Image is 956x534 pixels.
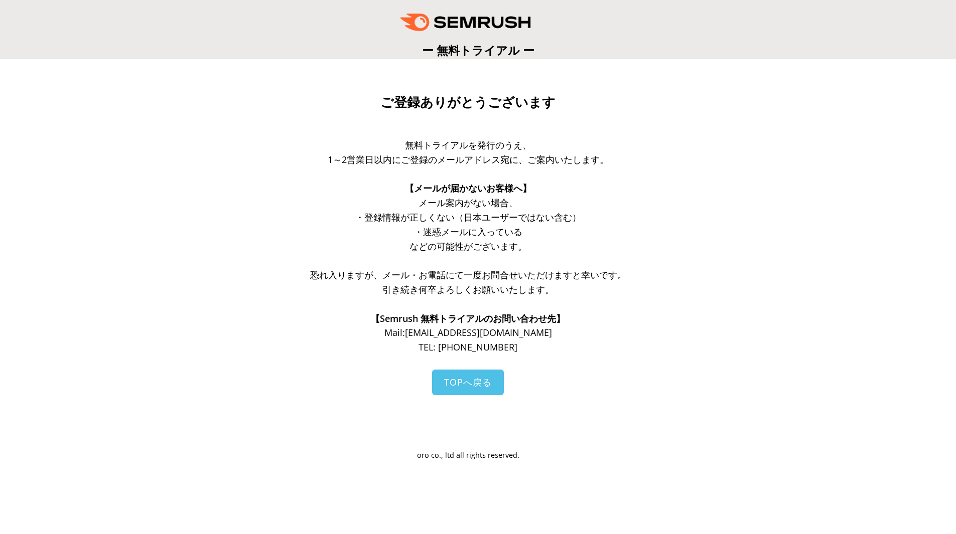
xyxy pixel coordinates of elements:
[405,139,531,151] span: 無料トライアルを発行のうえ、
[414,226,522,238] span: ・迷惑メールに入っている
[384,326,552,338] span: Mail: [EMAIL_ADDRESS][DOMAIN_NAME]
[310,269,626,281] span: 恐れ入りますが、メール・お電話にて一度お問合せいただけますと幸いです。
[380,95,556,110] span: ご登録ありがとうございます
[328,153,609,165] span: 1～2営業日以内にご登録のメールアドレス宛に、ご案内いたします。
[409,240,527,252] span: などの可能性がございます。
[422,42,534,58] span: ー 無料トライアル ー
[355,211,581,223] span: ・登録情報が正しくない（日本ユーザーではない含む）
[371,312,565,324] span: 【Semrush 無料トライアルのお問い合わせ先】
[382,283,554,295] span: 引き続き何卒よろしくお願いいたします。
[419,197,518,209] span: メール案内がない場合、
[417,450,519,460] span: oro co., ltd all rights reserved.
[405,182,531,194] span: 【メールが届かないお客様へ】
[419,341,517,353] span: TEL: [PHONE_NUMBER]
[444,376,492,388] span: TOPへ戻る
[432,370,504,395] a: TOPへ戻る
